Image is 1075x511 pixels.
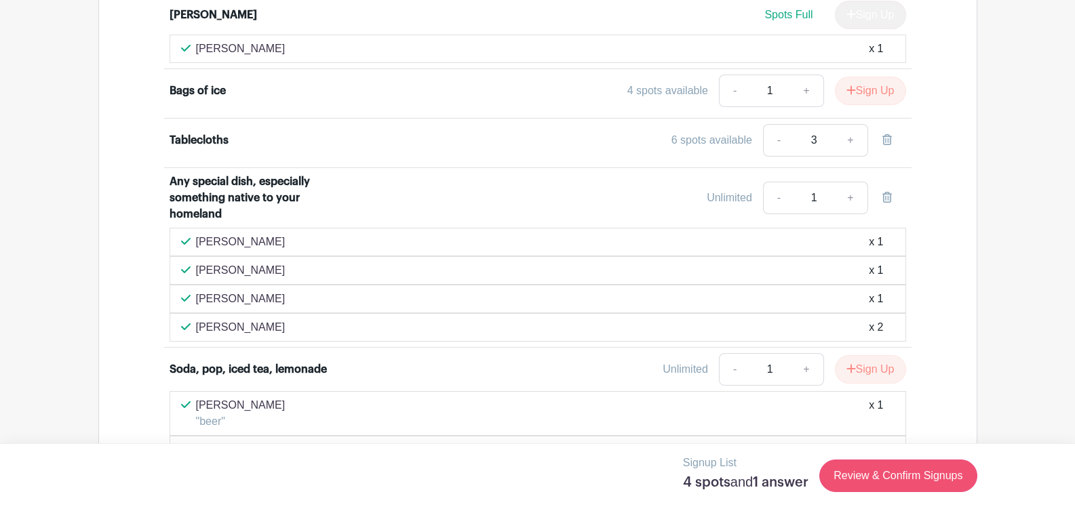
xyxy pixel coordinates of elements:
[170,361,327,377] div: Soda, pop, iced tea, lemonade
[730,474,753,489] span: and
[835,355,906,384] button: Sign Up
[869,397,883,430] div: x 1
[869,319,883,335] div: x 2
[196,397,286,413] p: [PERSON_NAME]
[196,291,286,307] p: [PERSON_NAME]
[170,132,229,148] div: Tablecloths
[763,124,794,157] a: -
[707,190,752,206] div: Unlimited
[789,353,823,386] a: +
[763,182,794,214] a: -
[869,291,883,307] div: x 1
[196,413,286,430] p: "beer"
[671,132,752,148] div: 6 spots available
[764,9,813,20] span: Spots Full
[683,455,808,471] p: Signup List
[835,77,906,105] button: Sign Up
[719,75,750,107] a: -
[834,182,867,214] a: +
[869,262,883,279] div: x 1
[869,442,883,458] div: x 2
[869,234,883,250] div: x 1
[683,474,808,491] h5: 4 spots 1 answer
[789,75,823,107] a: +
[627,83,708,99] div: 4 spots available
[819,459,977,492] a: Review & Confirm Signups
[196,234,286,250] p: [PERSON_NAME]
[834,124,867,157] a: +
[170,173,338,222] div: Any special dish, especially something native to your homeland
[196,442,286,458] p: [PERSON_NAME]
[170,7,257,23] div: [PERSON_NAME]
[170,83,226,99] div: Bags of ice
[196,41,286,57] p: [PERSON_NAME]
[663,361,708,377] div: Unlimited
[869,41,883,57] div: x 1
[196,262,286,279] p: [PERSON_NAME]
[719,353,750,386] a: -
[196,319,286,335] p: [PERSON_NAME]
